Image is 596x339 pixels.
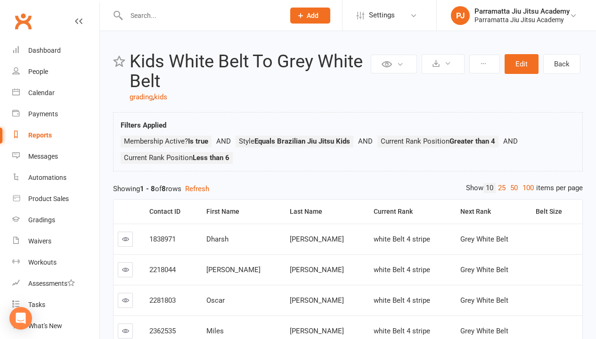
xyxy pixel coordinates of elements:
[474,16,570,24] div: Parramatta Jiu Jitsu Academy
[206,208,278,215] div: First Name
[149,266,176,274] span: 2218044
[130,93,153,101] a: grading
[12,167,99,188] a: Automations
[11,9,35,33] a: Clubworx
[307,12,318,19] span: Add
[12,252,99,273] a: Workouts
[460,296,508,305] span: Grey White Belt
[290,296,344,305] span: [PERSON_NAME]
[206,327,224,335] span: Miles
[496,183,508,193] a: 25
[449,137,495,145] strong: Greater than 4
[374,296,430,305] span: white Belt 4 stripe
[374,235,430,243] span: white Belt 4 stripe
[483,183,496,193] a: 10
[121,121,166,129] strong: Filters Applied
[124,153,229,162] span: Current Rank Position
[508,183,520,193] a: 50
[12,210,99,231] a: Gradings
[206,266,261,274] span: [PERSON_NAME]
[149,327,176,335] span: 2362535
[12,61,99,82] a: People
[113,183,583,194] div: Showing of rows
[505,54,539,74] button: Edit
[28,322,62,330] div: What's New
[28,216,55,224] div: Gradings
[124,137,208,145] span: Membership Active?
[28,174,66,181] div: Automations
[206,235,229,243] span: Dharsh
[162,185,166,193] strong: 8
[149,296,176,305] span: 2281803
[206,296,225,305] span: Oscar
[451,6,470,25] div: PJ
[290,235,344,243] span: [PERSON_NAME]
[520,183,536,193] a: 100
[149,208,195,215] div: Contact ID
[185,183,209,194] button: Refresh
[474,7,570,16] div: Parramatta Jiu Jitsu Academy
[28,195,69,202] div: Product Sales
[374,266,430,274] span: white Belt 4 stripe
[12,82,99,104] a: Calendar
[28,258,57,266] div: Workouts
[28,131,52,139] div: Reports
[149,235,176,243] span: 1838971
[28,110,58,118] div: Payments
[369,5,395,26] span: Settings
[28,301,45,308] div: Tasks
[140,185,155,193] strong: 1 - 8
[239,137,350,145] span: Style
[28,280,75,287] div: Assessments
[374,327,430,335] span: white Belt 4 stripe
[12,231,99,252] a: Waivers
[12,294,99,315] a: Tasks
[130,52,368,91] h2: Kids White Belt To Grey White Belt
[536,208,575,215] div: Belt Size
[12,273,99,294] a: Assessments
[290,327,344,335] span: [PERSON_NAME]
[9,307,32,330] div: Open Intercom Messenger
[12,315,99,337] a: What's New
[188,137,208,145] strong: Is true
[154,93,167,101] a: kids
[290,8,330,24] button: Add
[12,146,99,167] a: Messages
[28,68,48,75] div: People
[466,183,583,193] div: Show items per page
[12,125,99,146] a: Reports
[460,327,508,335] span: Grey White Belt
[12,40,99,61] a: Dashboard
[28,153,58,160] div: Messages
[28,47,61,54] div: Dashboard
[460,235,508,243] span: Grey White Belt
[374,208,449,215] div: Current Rank
[543,54,580,74] a: Back
[290,266,344,274] span: [PERSON_NAME]
[12,188,99,210] a: Product Sales
[12,104,99,125] a: Payments
[28,89,55,97] div: Calendar
[123,9,278,22] input: Search...
[460,266,508,274] span: Grey White Belt
[153,93,154,101] span: ,
[290,208,361,215] div: Last Name
[460,208,524,215] div: Next Rank
[381,137,495,145] span: Current Rank Position
[28,237,51,245] div: Waivers
[193,153,229,162] strong: Less than 6
[254,137,350,145] strong: Equals Brazilian Jiu Jitsu Kids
